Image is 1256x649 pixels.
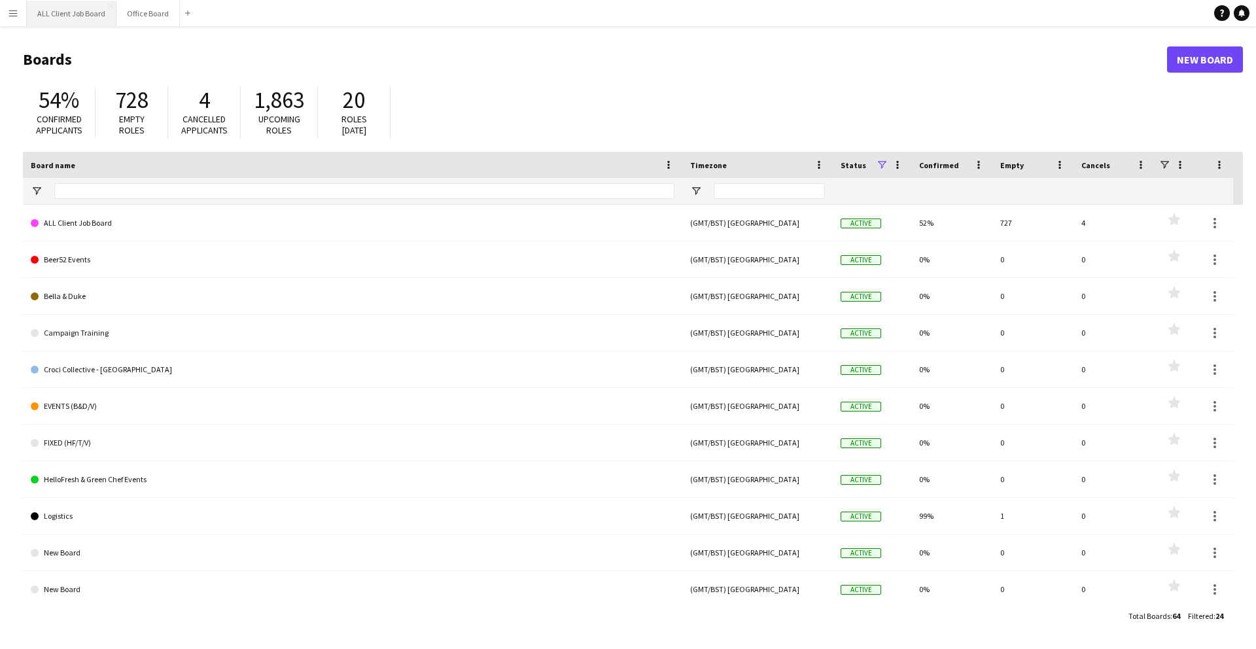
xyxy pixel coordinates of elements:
div: 0 [1073,241,1155,277]
div: (GMT/BST) [GEOGRAPHIC_DATA] [682,461,833,497]
div: 0% [911,571,992,607]
a: Campaign Training [31,315,674,351]
a: Beer52 Events [31,241,674,278]
a: Logistics [31,498,674,535]
div: 99% [911,498,992,534]
span: Active [841,365,881,375]
span: 728 [115,86,148,114]
div: (GMT/BST) [GEOGRAPHIC_DATA] [682,351,833,387]
span: Active [841,402,881,412]
span: Active [841,255,881,265]
span: 4 [199,86,210,114]
div: 0 [992,241,1073,277]
div: (GMT/BST) [GEOGRAPHIC_DATA] [682,315,833,351]
span: Active [841,328,881,338]
span: 24 [1215,611,1223,621]
a: Croci Collective - [GEOGRAPHIC_DATA] [31,351,674,388]
span: 54% [39,86,79,114]
div: 0 [1073,278,1155,314]
div: 0% [911,315,992,351]
div: 0 [992,351,1073,387]
div: 0 [1073,388,1155,424]
div: 52% [911,205,992,241]
button: Open Filter Menu [31,185,43,197]
button: ALL Client Job Board [27,1,116,26]
div: 0% [911,425,992,461]
div: 0% [911,535,992,570]
div: 0 [1073,535,1155,570]
div: (GMT/BST) [GEOGRAPHIC_DATA] [682,278,833,314]
div: 727 [992,205,1073,241]
a: New Board [1167,46,1243,73]
span: Active [841,438,881,448]
div: (GMT/BST) [GEOGRAPHIC_DATA] [682,535,833,570]
input: Board name Filter Input [54,183,674,199]
div: (GMT/BST) [GEOGRAPHIC_DATA] [682,498,833,534]
div: 0 [992,388,1073,424]
span: Board name [31,160,75,170]
div: 0 [1073,425,1155,461]
div: 0% [911,241,992,277]
div: 1 [992,498,1073,534]
span: Active [841,512,881,521]
div: 0 [992,278,1073,314]
span: Empty roles [119,113,145,136]
a: Bella & Duke [31,278,674,315]
div: 0 [1073,498,1155,534]
div: 0 [1073,461,1155,497]
span: 64 [1172,611,1180,621]
span: Upcoming roles [258,113,300,136]
a: HelloFresh & Green Chef Events [31,461,674,498]
div: : [1188,603,1223,629]
button: Office Board [116,1,180,26]
div: 0% [911,278,992,314]
a: EVENTS (B&D/V) [31,388,674,425]
div: 0% [911,351,992,387]
a: New Board [31,535,674,571]
div: 0 [1073,351,1155,387]
div: 0% [911,461,992,497]
div: 0 [992,461,1073,497]
div: (GMT/BST) [GEOGRAPHIC_DATA] [682,425,833,461]
span: Active [841,475,881,485]
button: Open Filter Menu [690,185,702,197]
div: 0 [1073,315,1155,351]
div: 0 [992,425,1073,461]
a: FIXED (HF/T/V) [31,425,674,461]
span: 1,863 [254,86,304,114]
span: Empty [1000,160,1024,170]
span: Active [841,219,881,228]
div: 0 [992,571,1073,607]
div: (GMT/BST) [GEOGRAPHIC_DATA] [682,388,833,424]
div: 0 [992,315,1073,351]
a: New Board [31,571,674,608]
span: Cancels [1081,160,1110,170]
div: (GMT/BST) [GEOGRAPHIC_DATA] [682,241,833,277]
span: Active [841,585,881,595]
span: Confirmed applicants [36,113,82,136]
span: Active [841,548,881,558]
div: : [1128,603,1180,629]
span: Cancelled applicants [181,113,228,136]
h1: Boards [23,50,1167,69]
span: Roles [DATE] [341,113,367,136]
div: 0 [992,535,1073,570]
a: ALL Client Job Board [31,205,674,241]
span: Total Boards [1128,611,1170,621]
div: 0% [911,388,992,424]
input: Timezone Filter Input [714,183,825,199]
div: (GMT/BST) [GEOGRAPHIC_DATA] [682,205,833,241]
div: (GMT/BST) [GEOGRAPHIC_DATA] [682,571,833,607]
span: Timezone [690,160,727,170]
span: Filtered [1188,611,1213,621]
div: 4 [1073,205,1155,241]
span: Confirmed [919,160,959,170]
span: Active [841,292,881,302]
span: 20 [343,86,365,114]
div: 0 [1073,571,1155,607]
span: Status [841,160,866,170]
